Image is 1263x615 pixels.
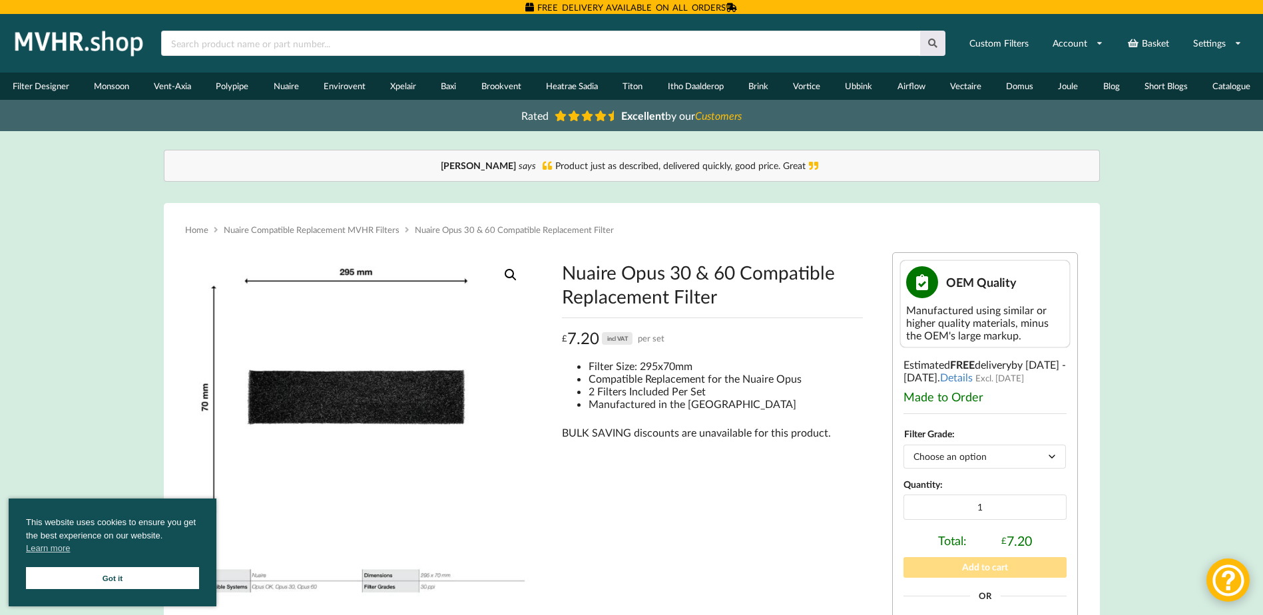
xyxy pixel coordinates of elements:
div: Product just as described, delivered quickly, good price. Great [178,159,1086,172]
a: Itho Daalderop [655,73,736,100]
a: Vent-Axia [142,73,204,100]
div: Or [903,592,1067,600]
b: Excellent [621,109,665,122]
span: Excl. [DATE] [975,373,1024,383]
li: Manufactured in the [GEOGRAPHIC_DATA] [589,397,863,410]
a: cookies - Learn more [26,542,70,555]
a: Blog [1091,73,1132,100]
h1: Nuaire Opus 30 & 60 Compatible Replacement Filter [562,260,863,308]
a: Joule [1046,73,1091,100]
a: Rated Excellentby ourCustomers [512,104,752,126]
a: Titon [611,73,655,100]
div: Manufactured using similar or higher quality materials, minus the OEM's large markup. [906,304,1064,341]
a: Settings [1184,31,1250,55]
i: says [519,160,536,171]
a: Envirovent [311,73,378,100]
a: Vortice [780,73,832,100]
li: Compatible Replacement for the Nuaire Opus [589,372,863,385]
a: View full-screen image gallery [499,263,523,287]
span: Rated [521,109,549,122]
b: [PERSON_NAME] [441,160,516,171]
span: OEM Quality [946,275,1017,290]
a: Nuaire [261,73,311,100]
a: Details [940,371,973,383]
div: cookieconsent [9,499,216,606]
a: Short Blogs [1132,73,1200,100]
b: FREE [950,358,975,371]
span: This website uses cookies to ensure you get the best experience on our website. [26,516,199,558]
div: 7.20 [1001,533,1032,548]
a: Account [1044,31,1112,55]
span: by [DATE] - [DATE] [903,358,1066,383]
a: Custom Filters [961,31,1037,55]
a: Monsoon [81,73,141,100]
div: incl VAT [602,332,632,345]
span: by our [621,109,742,122]
span: Total: [938,533,967,548]
a: Basket [1119,31,1178,55]
a: Catalogue [1200,73,1263,100]
button: Add to cart [903,557,1067,578]
a: Nuaire Compatible Replacement MVHR Filters [224,224,399,235]
li: Filter Size: 295x70mm [589,359,863,372]
label: Filter Grade [904,428,952,439]
a: Polypipe [204,73,261,100]
li: 2 Filters Included Per Set [589,385,863,397]
a: Brink [736,73,780,100]
a: Xpelair [378,73,429,100]
a: Vectaire [937,73,993,100]
img: mvhr.shop.png [9,27,149,60]
input: Product quantity [903,495,1067,520]
div: BULK SAVING discounts are unavailable for this product. [562,426,863,439]
div: Made to Order [903,389,1067,404]
a: Airflow [885,73,937,100]
span: per set [638,328,664,349]
span: £ [1001,535,1007,546]
i: Customers [695,109,742,122]
a: Ubbink [833,73,885,100]
span: £ [562,328,567,349]
a: Domus [994,73,1046,100]
input: Search product name or part number... [161,31,920,56]
a: Brookvent [469,73,533,100]
a: Got it cookie [26,567,199,589]
span: Nuaire Opus 30 & 60 Compatible Replacement Filter [415,224,614,235]
a: Baxi [429,73,469,100]
a: Home [185,224,208,235]
a: Heatrae Sadia [533,73,610,100]
div: 7.20 [562,328,665,349]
